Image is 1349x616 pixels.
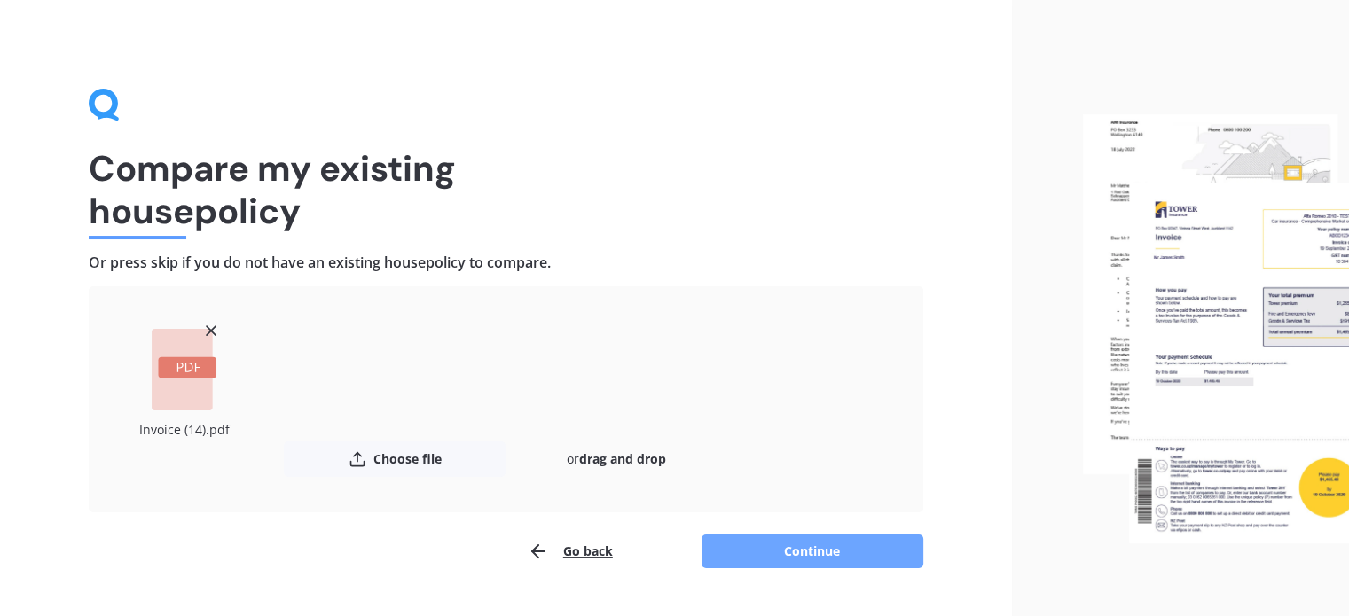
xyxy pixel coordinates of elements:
[1083,114,1349,544] img: files.webp
[284,441,506,477] button: Choose file
[506,441,727,477] div: or
[124,417,244,441] div: Invoice (14).pdf
[702,534,923,568] button: Continue
[528,534,613,569] button: Go back
[89,147,923,232] h1: Compare my existing house policy
[579,450,666,467] b: drag and drop
[89,253,923,272] h4: Or press skip if you do not have an existing house policy to compare.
